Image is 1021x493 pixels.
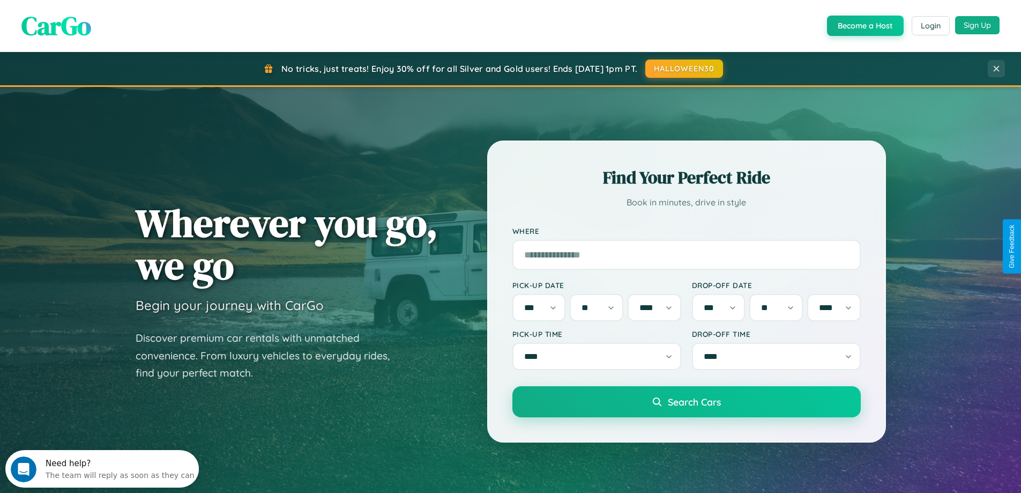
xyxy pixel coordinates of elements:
[1008,225,1016,268] div: Give Feedback
[11,457,36,482] iframe: Intercom live chat
[512,386,861,417] button: Search Cars
[40,18,189,29] div: The team will reply as soon as they can
[512,226,861,236] label: Where
[281,63,637,74] span: No tricks, just treats! Enjoy 30% off for all Silver and Gold users! Ends [DATE] 1pm PT.
[827,16,904,36] button: Become a Host
[692,329,861,339] label: Drop-off Time
[512,195,861,210] p: Book in minutes, drive in style
[912,16,950,35] button: Login
[512,166,861,189] h2: Find Your Perfect Ride
[136,329,404,382] p: Discover premium car rentals with unmatched convenience. From luxury vehicles to everyday rides, ...
[4,4,199,34] div: Open Intercom Messenger
[21,8,91,43] span: CarGo
[692,281,861,290] label: Drop-off Date
[668,396,721,408] span: Search Cars
[136,297,324,313] h3: Begin your journey with CarGo
[955,16,1000,34] button: Sign Up
[40,9,189,18] div: Need help?
[512,281,681,290] label: Pick-up Date
[645,60,723,78] button: HALLOWEEN30
[512,329,681,339] label: Pick-up Time
[5,450,199,488] iframe: Intercom live chat discovery launcher
[136,202,438,286] h1: Wherever you go, we go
